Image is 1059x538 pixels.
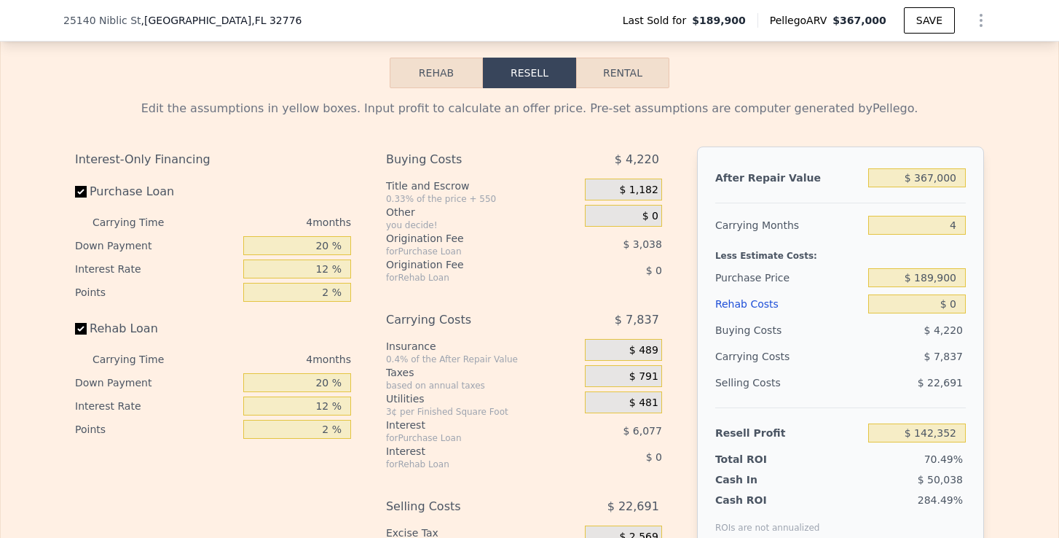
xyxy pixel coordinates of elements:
div: Title and Escrow [386,179,579,193]
div: Carrying Months [715,212,862,238]
div: Interest [386,444,548,459]
span: $ 50,038 [918,474,963,486]
div: for Purchase Loan [386,246,548,257]
div: Less Estimate Costs: [715,238,966,265]
input: Rehab Loan [75,323,87,335]
span: $ 0 [642,210,658,223]
span: $ 7,837 [924,351,963,362]
label: Purchase Loan [75,179,237,205]
span: $ 791 [629,370,658,383]
div: Carrying Costs [715,343,806,370]
div: Interest-Only Financing [75,147,351,173]
span: , FL 32776 [251,15,302,26]
div: Utilities [386,391,579,406]
div: Down Payment [75,234,237,257]
button: Show Options [967,6,996,35]
div: for Rehab Loan [386,272,548,284]
span: $ 481 [629,397,658,410]
div: Selling Costs [715,370,862,396]
div: Buying Costs [715,317,862,343]
span: $189,900 [692,13,746,28]
div: Interest Rate [75,257,237,281]
span: $ 6,077 [623,425,661,437]
div: for Purchase Loan [386,432,548,444]
div: Resell Profit [715,420,862,446]
div: Taxes [386,365,579,380]
div: Purchase Price [715,265,862,291]
div: Carrying Time [92,211,187,234]
span: $ 3,038 [623,238,661,250]
div: 0.33% of the price + 550 [386,193,579,205]
div: you decide! [386,219,579,231]
div: Down Payment [75,371,237,394]
div: 3¢ per Finished Square Foot [386,406,579,418]
span: , [GEOGRAPHIC_DATA] [141,13,302,28]
button: Resell [483,58,576,88]
span: $ 1,182 [619,184,658,197]
label: Rehab Loan [75,316,237,342]
span: $ 489 [629,344,658,357]
span: $ 22,691 [918,377,963,389]
span: Pellego ARV [770,13,833,28]
div: Points [75,418,237,441]
span: 284.49% [918,494,963,506]
span: $ 22,691 [607,494,659,520]
div: Other [386,205,579,219]
div: Total ROI [715,452,806,467]
span: $ 7,837 [615,307,659,333]
div: Origination Fee [386,231,548,246]
div: Interest Rate [75,394,237,418]
div: Buying Costs [386,147,548,173]
span: $ 4,220 [924,324,963,336]
button: SAVE [904,7,955,34]
div: Selling Costs [386,494,548,520]
div: Rehab Costs [715,291,862,317]
div: Carrying Time [92,348,187,371]
span: 25140 Niblic St [63,13,141,28]
div: Cash In [715,472,806,487]
div: 4 months [193,211,351,234]
div: Origination Fee [386,257,548,272]
span: 70.49% [924,453,963,465]
button: Rental [576,58,669,88]
div: Points [75,281,237,304]
div: for Rehab Loan [386,459,548,470]
span: $ 4,220 [615,147,659,173]
span: $ 0 [646,265,662,276]
div: ROIs are not annualized [715,507,820,534]
input: Purchase Loan [75,186,87,198]
div: Insurance [386,339,579,354]
button: Rehab [390,58,483,88]
span: $ 0 [646,451,662,463]
span: Last Sold for [623,13,693,28]
div: based on annual taxes [386,380,579,391]
div: Carrying Costs [386,307,548,333]
div: 4 months [193,348,351,371]
span: $367,000 [832,15,886,26]
div: Cash ROI [715,493,820,507]
div: 0.4% of the After Repair Value [386,354,579,365]
div: Interest [386,418,548,432]
div: After Repair Value [715,165,862,191]
div: Edit the assumptions in yellow boxes. Input profit to calculate an offer price. Pre-set assumptio... [75,100,984,117]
